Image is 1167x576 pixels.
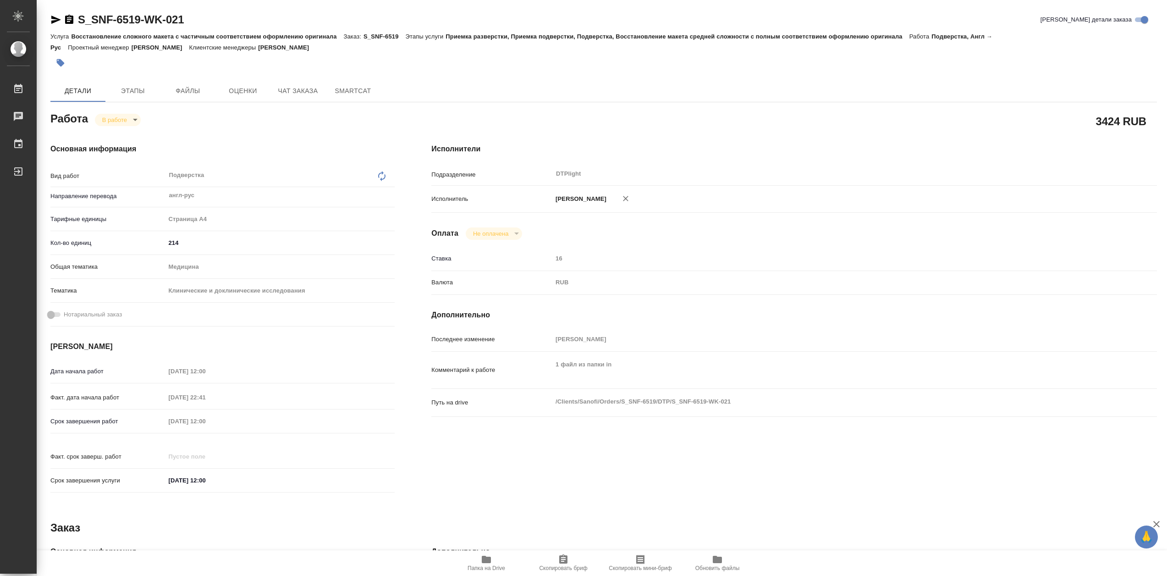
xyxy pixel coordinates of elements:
[431,398,552,407] p: Путь на drive
[50,238,165,248] p: Кол-во единиц
[468,565,505,571] span: Папка на Drive
[431,144,1157,155] h4: Исполнители
[165,211,395,227] div: Страница А4
[552,275,1096,290] div: RUB
[539,565,587,571] span: Скопировать бриф
[95,114,141,126] div: В работе
[363,33,406,40] p: S_SNF-6519
[679,550,756,576] button: Обновить файлы
[525,550,602,576] button: Скопировать бриф
[344,33,363,40] p: Заказ:
[221,85,265,97] span: Оценки
[50,452,165,461] p: Факт. срок заверш. работ
[695,565,740,571] span: Обновить файлы
[276,85,320,97] span: Чат заказа
[552,194,606,204] p: [PERSON_NAME]
[50,367,165,376] p: Дата начала работ
[1135,526,1158,548] button: 🙏
[466,227,522,240] div: В работе
[909,33,932,40] p: Работа
[1139,527,1154,547] span: 🙏
[71,33,343,40] p: Восстановление сложного макета с частичным соответствием оформлению оригинала
[50,393,165,402] p: Факт. дата начала работ
[406,33,446,40] p: Этапы услуги
[78,13,184,26] a: S_SNF-6519-WK-021
[448,550,525,576] button: Папка на Drive
[50,521,80,535] h2: Заказ
[552,252,1096,265] input: Пустое поле
[431,366,552,375] p: Комментарий к работе
[431,310,1157,321] h4: Дополнительно
[68,44,131,51] p: Проектный менеджер
[111,85,155,97] span: Этапы
[431,335,552,344] p: Последнее изменение
[99,116,130,124] button: В работе
[431,278,552,287] p: Валюта
[258,44,316,51] p: [PERSON_NAME]
[132,44,189,51] p: [PERSON_NAME]
[602,550,679,576] button: Скопировать мини-бриф
[1040,15,1132,24] span: [PERSON_NAME] детали заказа
[50,33,71,40] p: Услуга
[50,262,165,271] p: Общая тематика
[50,172,165,181] p: Вид работ
[64,14,75,25] button: Скопировать ссылку
[1096,113,1146,129] h2: 3424 RUB
[50,53,71,73] button: Добавить тэг
[50,476,165,485] p: Срок завершения услуги
[50,110,88,126] h2: Работа
[165,365,245,378] input: Пустое поле
[50,215,165,224] p: Тарифные единицы
[165,236,395,249] input: ✎ Введи что-нибудь
[56,85,100,97] span: Детали
[609,565,672,571] span: Скопировать мини-бриф
[50,192,165,201] p: Направление перевода
[50,417,165,426] p: Срок завершения работ
[50,546,395,557] h4: Основная информация
[552,357,1096,382] textarea: 1 файл из папки in
[552,332,1096,346] input: Пустое поле
[431,194,552,204] p: Исполнитель
[616,188,636,209] button: Удалить исполнителя
[431,170,552,179] p: Подразделение
[165,391,245,404] input: Пустое поле
[165,450,245,463] input: Пустое поле
[431,228,458,239] h4: Оплата
[165,259,395,275] div: Медицина
[552,394,1096,410] textarea: /Clients/Sanofi/Orders/S_SNF-6519/DTP/S_SNF-6519-WK-021
[331,85,375,97] span: SmartCat
[166,85,210,97] span: Файлы
[446,33,909,40] p: Приемка разверстки, Приемка подверстки, Подверстка, Восстановление макета средней сложности с пол...
[50,341,395,352] h4: [PERSON_NAME]
[470,230,511,238] button: Не оплачена
[165,283,395,299] div: Клинические и доклинические исследования
[165,474,245,487] input: ✎ Введи что-нибудь
[64,310,122,319] span: Нотариальный заказ
[189,44,259,51] p: Клиентские менеджеры
[50,144,395,155] h4: Основная информация
[50,14,61,25] button: Скопировать ссылку для ЯМессенджера
[165,415,245,428] input: Пустое поле
[431,546,1157,557] h4: Дополнительно
[50,286,165,295] p: Тематика
[431,254,552,263] p: Ставка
